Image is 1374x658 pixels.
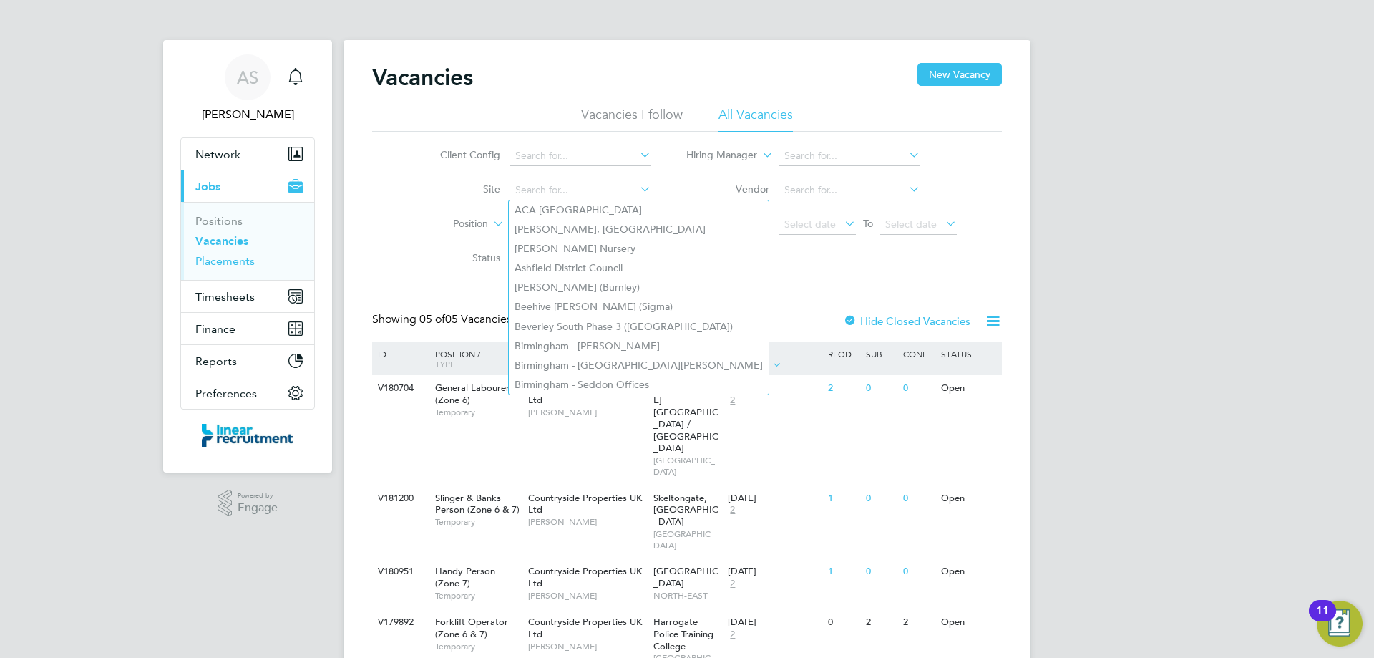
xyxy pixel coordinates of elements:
span: Alyssa Smith [180,106,315,123]
span: 2 [728,578,737,590]
a: Positions [195,214,243,228]
span: NORTH-EAST [653,590,721,601]
span: Temporary [435,516,521,528]
div: [DATE] [728,382,821,395]
input: Search for... [510,180,651,200]
h2: Vacancies [372,63,473,92]
span: Preferences [195,387,257,400]
li: Birmingham - [GEOGRAPHIC_DATA][PERSON_NAME] [509,356,769,375]
span: 05 Vacancies [419,312,512,326]
div: 2 [824,375,862,402]
label: Position [406,217,488,231]
span: General Labourer (Zone 6) [435,382,510,406]
span: Temporary [435,590,521,601]
span: Finance [195,322,235,336]
span: [GEOGRAPHIC_DATA] [653,528,721,551]
li: Beverley South Phase 3 ([GEOGRAPHIC_DATA]) [509,317,769,337]
div: Jobs [181,202,314,280]
div: Sub [862,342,900,366]
label: Site [418,183,500,195]
div: 0 [862,485,900,512]
span: Timesheets [195,290,255,304]
button: Open Resource Center, 11 new notifications [1317,601,1363,647]
span: Countryside Properties UK Ltd [528,616,642,640]
li: Vacancies I follow [581,106,683,132]
span: Countryside Properties UK Ltd [528,565,642,589]
div: 0 [862,375,900,402]
span: Temporary [435,407,521,418]
button: Timesheets [181,281,314,312]
a: AS[PERSON_NAME] [180,54,315,123]
span: Harrogate Police Training College [653,616,713,652]
li: [PERSON_NAME] Nursery [509,239,769,258]
span: Temporary [435,641,521,652]
div: Showing [372,312,515,327]
div: Status [937,342,1000,366]
a: Placements [195,254,255,268]
span: 05 of [419,312,445,326]
button: Network [181,138,314,170]
div: [DATE] [728,616,821,629]
div: 0 [824,609,862,636]
span: [PERSON_NAME][GEOGRAPHIC_DATA] / [GEOGRAPHIC_DATA] [653,382,721,454]
a: Powered byEngage [218,490,278,517]
div: V180951 [374,558,424,585]
span: To [859,214,877,233]
div: Open [937,609,1000,636]
div: ID [374,342,424,366]
div: 1 [824,558,862,585]
label: Hide Closed Vacancies [843,314,970,328]
div: 11 [1316,611,1329,629]
div: 0 [900,485,937,512]
div: 0 [900,558,937,585]
a: Go to home page [180,424,315,447]
span: 2 [728,504,737,516]
div: V181200 [374,485,424,512]
div: V179892 [374,609,424,636]
button: New Vacancy [917,63,1002,86]
nav: Main navigation [163,40,332,473]
span: [PERSON_NAME] [528,641,646,652]
span: Handy Person (Zone 7) [435,565,495,589]
li: All Vacancies [718,106,793,132]
a: Vacancies [195,234,248,248]
div: 0 [900,375,937,402]
li: Birmingham - [PERSON_NAME] [509,337,769,356]
div: 2 [862,609,900,636]
div: [DATE] [728,566,821,578]
span: [GEOGRAPHIC_DATA] [653,455,721,477]
input: Search for... [779,146,920,166]
div: Open [937,558,1000,585]
button: Finance [181,313,314,344]
span: [GEOGRAPHIC_DATA] [653,565,718,589]
span: Skeltongate, [GEOGRAPHIC_DATA] [653,492,718,528]
li: Beehive [PERSON_NAME] (Sigma) [509,297,769,316]
span: Powered by [238,490,278,502]
label: Status [418,251,500,264]
div: 1 [824,485,862,512]
label: Vendor [687,183,769,195]
button: Jobs [181,170,314,202]
span: 2 [728,395,737,407]
span: Jobs [195,180,220,193]
span: Forklift Operator (Zone 6 & 7) [435,616,508,640]
span: Select date [885,218,937,231]
li: ACA [GEOGRAPHIC_DATA] [509,200,769,220]
div: [DATE] [728,493,821,505]
span: 2 [728,629,737,641]
span: Network [195,147,240,161]
li: Ashfield District Council [509,258,769,278]
input: Search for... [510,146,651,166]
div: Position / [424,342,525,376]
li: Birmingham - Seddon Offices [509,375,769,395]
label: Client Config [418,148,500,161]
div: Open [937,375,1000,402]
div: Open [937,485,1000,512]
div: Start / [724,342,824,377]
span: Select date [784,218,836,231]
div: Reqd [824,342,862,366]
span: [PERSON_NAME] [528,516,646,528]
span: [PERSON_NAME] [528,407,646,418]
li: [PERSON_NAME], [GEOGRAPHIC_DATA] [509,220,769,239]
span: AS [237,68,258,87]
